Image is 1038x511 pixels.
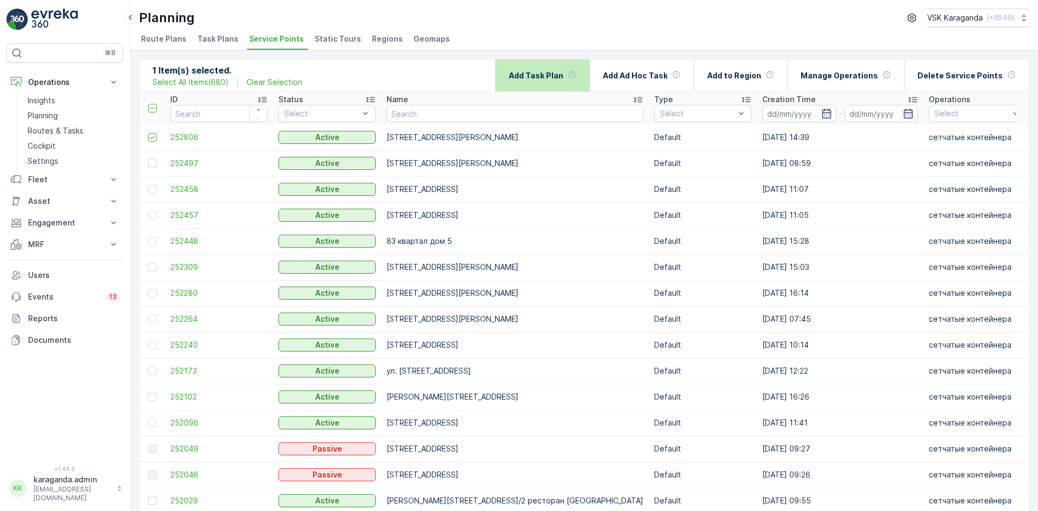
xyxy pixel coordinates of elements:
[923,462,1032,488] td: сетчатыe контейнера
[23,154,123,169] a: Settings
[757,436,923,462] td: [DATE] 09:27
[148,444,157,453] div: Toggle Row Selected
[170,288,268,298] a: 252280
[381,228,649,254] td: 83 квартал дом 5
[987,14,1014,22] p: ( +05:00 )
[170,417,268,428] span: 252096
[28,291,101,302] p: Events
[387,94,408,105] p: Name
[170,132,268,143] a: 252806
[278,468,376,481] button: Passive
[170,262,268,273] a: 252309
[6,286,123,308] a: Events13
[707,70,761,81] p: Add to Region
[148,470,157,479] div: Toggle Row Selected
[381,436,649,462] td: [STREET_ADDRESS]
[381,462,649,488] td: [STREET_ADDRESS]
[315,314,340,324] p: Active
[649,332,757,358] td: Default
[315,158,340,169] p: Active
[170,210,268,221] a: 252457
[6,308,123,329] a: Reports
[649,410,757,436] td: Default
[148,341,157,349] div: Toggle Row Selected
[603,70,668,81] p: Add Ad Hoc Task
[923,280,1032,306] td: сетчатыe контейнера
[762,105,836,122] input: dd/mm/yyyy
[923,410,1032,436] td: сетчатыe контейнера
[381,306,649,332] td: [STREET_ADDRESS][PERSON_NAME]
[170,314,268,324] span: 252264
[23,138,123,154] a: Cockpit
[923,150,1032,176] td: сетчатыe контейнера
[148,315,157,323] div: Toggle Row Selected
[170,391,268,402] span: 252102
[757,228,923,254] td: [DATE] 15:28
[757,306,923,332] td: [DATE] 07:45
[381,358,649,384] td: ул. [STREET_ADDRESS]
[23,93,123,108] a: Insights
[387,105,643,122] input: Search
[315,495,340,506] p: Active
[649,462,757,488] td: Default
[757,462,923,488] td: [DATE] 09:26
[278,157,376,170] button: Active
[278,209,376,222] button: Active
[801,70,878,81] p: Manage Operations
[6,474,123,502] button: KKkaraganda.admin[EMAIL_ADDRESS][DOMAIN_NAME]
[6,190,123,212] button: Asset
[278,313,376,326] button: Active
[278,261,376,274] button: Active
[315,417,340,428] p: Active
[315,262,340,273] p: Active
[28,141,56,151] p: Cockpit
[6,234,123,255] button: MRF
[315,184,340,195] p: Active
[170,366,268,376] a: 252173
[278,494,376,507] button: Active
[414,34,450,44] span: Geomaps
[278,94,303,105] p: Status
[757,332,923,358] td: [DATE] 10:14
[649,436,757,462] td: Default
[34,485,111,502] p: [EMAIL_ADDRESS][DOMAIN_NAME]
[381,124,649,150] td: [STREET_ADDRESS][PERSON_NAME]
[28,270,119,281] p: Users
[28,110,58,121] p: Planning
[757,202,923,228] td: [DATE] 11:05
[927,9,1029,27] button: VSK Karaganda(+05:00)
[923,436,1032,462] td: сетчатыe контейнера
[757,410,923,436] td: [DATE] 11:41
[170,94,178,105] p: ID
[278,131,376,144] button: Active
[6,212,123,234] button: Engagement
[148,419,157,427] div: Toggle Row Selected
[757,124,923,150] td: [DATE] 14:39
[278,442,376,455] button: Passive
[762,94,816,105] p: Creation Time
[929,94,970,105] p: Operations
[148,159,157,168] div: Toggle Row Selected
[278,183,376,196] button: Active
[923,332,1032,358] td: сетчатыe контейнера
[649,358,757,384] td: Default
[381,280,649,306] td: [STREET_ADDRESS][PERSON_NAME]
[249,34,304,44] span: Service Points
[278,235,376,248] button: Active
[34,474,111,485] p: karaganda.admin
[923,306,1032,332] td: сетчатыe контейнера
[649,202,757,228] td: Default
[917,70,1003,81] p: Delete Service Points
[315,132,340,143] p: Active
[315,34,361,44] span: Static Tours
[170,236,268,247] a: 252448
[170,469,268,480] span: 252048
[170,443,268,454] a: 252049
[315,391,340,402] p: Active
[197,34,238,44] span: Task Plans
[923,124,1032,150] td: сетчатыe контейнера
